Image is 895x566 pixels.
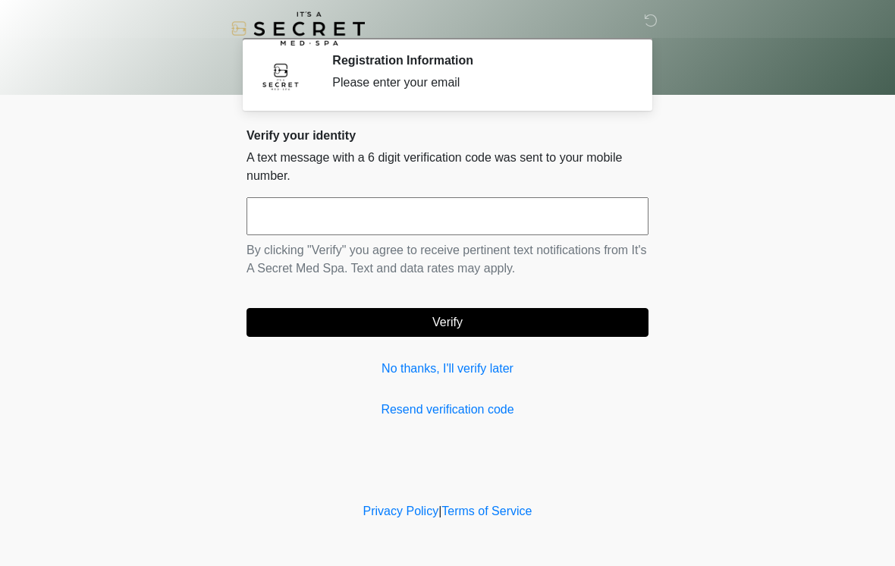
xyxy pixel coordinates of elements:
img: It's A Secret Med Spa Logo [231,11,365,46]
p: A text message with a 6 digit verification code was sent to your mobile number. [247,149,648,185]
a: Privacy Policy [363,505,439,517]
a: Resend verification code [247,401,648,419]
h2: Verify your identity [247,128,648,143]
div: Please enter your email [332,74,626,92]
h2: Registration Information [332,53,626,68]
a: No thanks, I'll verify later [247,360,648,378]
p: By clicking "Verify" you agree to receive pertinent text notifications from It's A Secret Med Spa... [247,241,648,278]
a: | [438,505,441,517]
a: Terms of Service [441,505,532,517]
img: Agent Avatar [258,53,303,99]
button: Verify [247,308,648,337]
